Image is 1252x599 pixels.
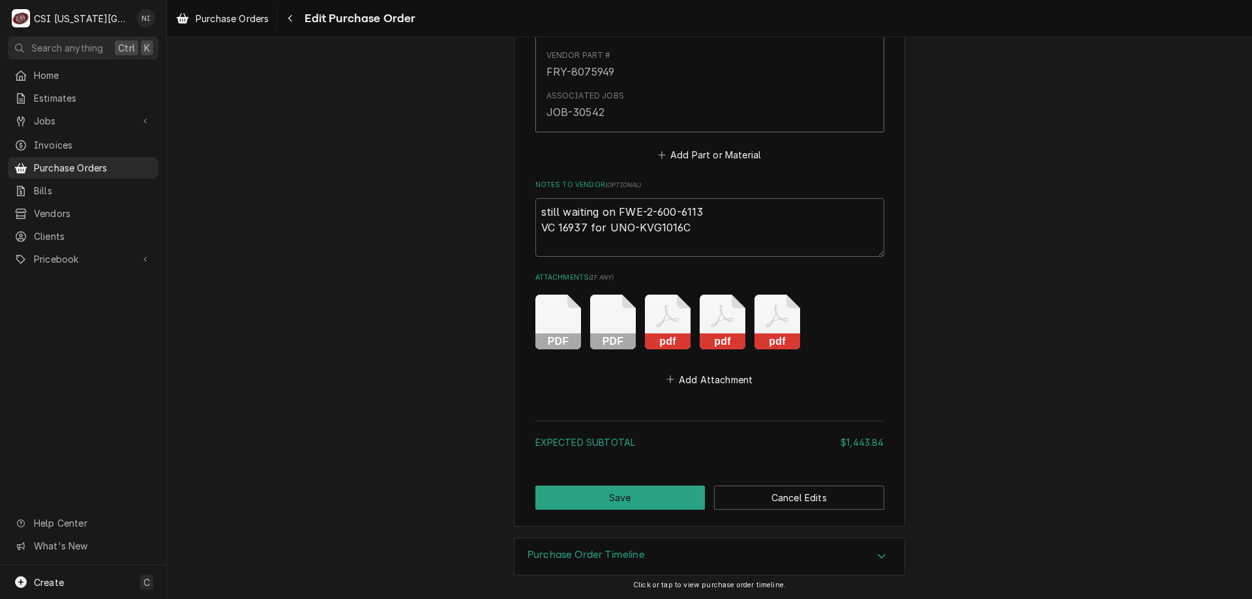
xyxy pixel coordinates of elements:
div: Notes to Vendor [535,180,884,256]
button: Save [535,486,706,510]
div: Expected Subtotal [535,435,884,449]
span: K [144,41,150,55]
h3: Purchase Order Timeline [528,549,645,561]
span: Expected Subtotal [535,437,636,448]
span: Estimates [34,91,152,105]
span: ( if any ) [589,274,614,281]
button: Cancel Edits [714,486,884,510]
a: Estimates [8,87,158,109]
div: Nate Ingram's Avatar [137,9,155,27]
span: Click or tap to view purchase order timeline. [633,581,786,589]
label: Attachments [535,272,884,283]
button: PDF [590,295,636,349]
a: Go to Help Center [8,512,158,534]
span: Purchase Orders [34,161,152,175]
textarea: still waiting on FWE-2-600-6113 VC 16937 for UNO-KVG1016C [535,198,884,257]
a: Go to Pricebook [8,248,158,270]
span: Clients [34,229,152,243]
span: Search anything [31,41,103,55]
button: PDF [535,295,581,349]
span: Help Center [34,516,151,530]
button: Add Attachment [664,370,755,388]
div: Vendor Part # [546,50,611,61]
a: Vendors [8,203,158,224]
a: Go to What's New [8,535,158,557]
div: Button Group Row [535,486,884,510]
a: Clients [8,226,158,247]
span: Ctrl [118,41,135,55]
div: CSI Kansas City.'s Avatar [12,9,30,27]
button: pdf [700,295,745,349]
div: FRY-8075949 [546,64,615,80]
span: ( optional ) [605,181,642,188]
div: JOB-30542 [546,104,604,120]
span: Pricebook [34,252,132,266]
a: Purchase Orders [171,8,274,29]
span: What's New [34,539,151,553]
a: Home [8,65,158,86]
span: Create [34,577,64,588]
span: Purchase Orders [196,12,269,25]
div: CSI [US_STATE][GEOGRAPHIC_DATA]. [34,12,130,25]
a: Go to Jobs [8,110,158,132]
div: Accordion Header [514,538,904,575]
button: Accordion Details Expand Trigger [514,538,904,575]
button: pdf [645,295,691,349]
div: Associated Jobs [546,90,624,102]
span: Edit Purchase Order [301,10,415,27]
span: Invoices [34,138,152,152]
a: Purchase Orders [8,157,158,179]
div: Attachments [535,272,884,388]
div: NI [137,9,155,27]
span: Vendors [34,207,152,220]
label: Notes to Vendor [535,180,884,190]
div: C [12,9,30,27]
div: Button Group [535,486,884,510]
a: Invoices [8,134,158,156]
button: pdf [754,295,800,349]
div: $1,443.84 [841,435,884,449]
span: Bills [34,184,152,197]
span: C [143,576,150,589]
div: Purchase Order Timeline [514,538,905,576]
a: Bills [8,180,158,201]
div: Amount Summary [535,416,884,458]
span: Home [34,68,152,82]
button: Search anythingCtrlK [8,37,158,59]
button: Add Part or Material [655,146,763,164]
span: Jobs [34,114,132,128]
button: Navigate back [280,8,301,29]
